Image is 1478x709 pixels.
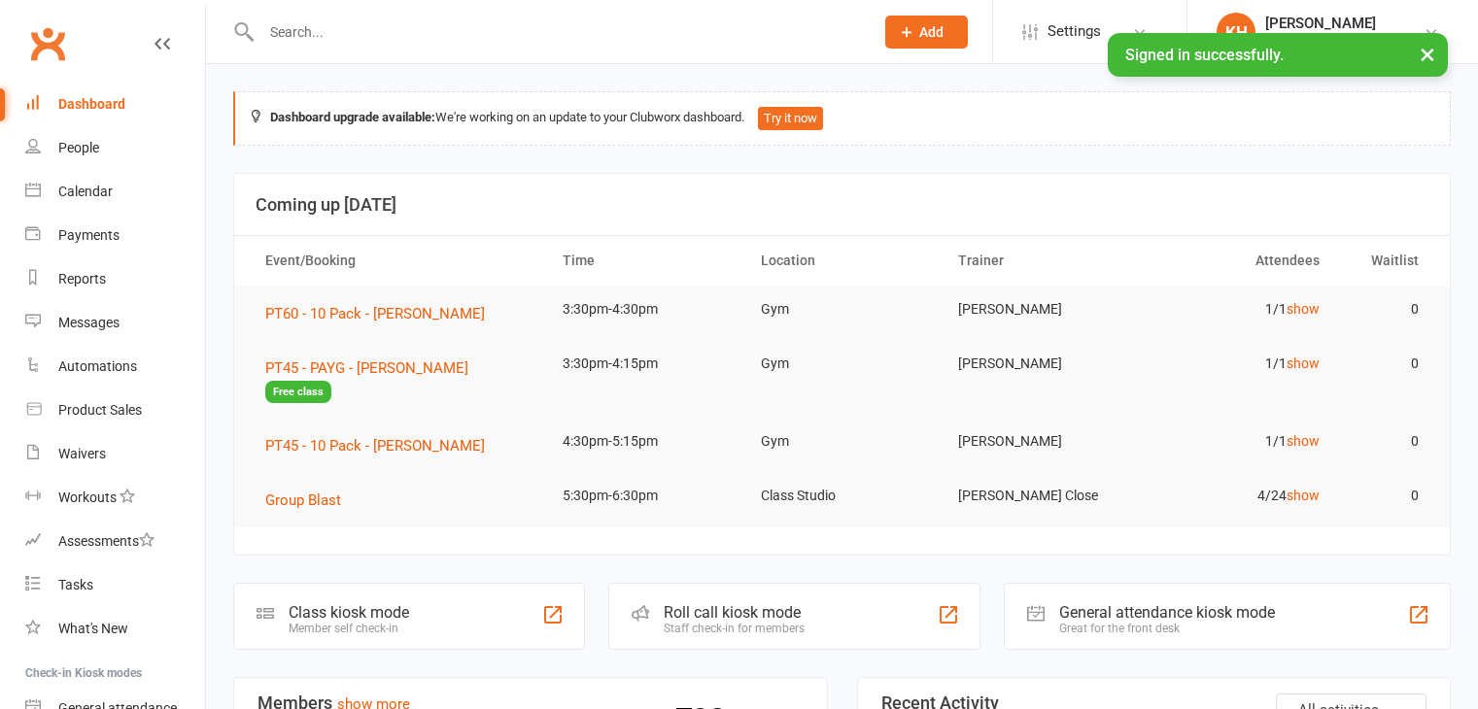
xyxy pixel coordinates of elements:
[58,271,106,287] div: Reports
[25,520,205,563] a: Assessments
[545,341,743,387] td: 3:30pm-4:15pm
[248,236,545,286] th: Event/Booking
[1139,236,1337,286] th: Attendees
[1139,419,1337,464] td: 1/1
[265,437,485,455] span: PT45 - 10 Pack - [PERSON_NAME]
[58,446,106,461] div: Waivers
[58,577,93,592] div: Tasks
[58,227,120,243] div: Payments
[1059,603,1275,622] div: General attendance kiosk mode
[25,432,205,476] a: Waivers
[1059,622,1275,635] div: Great for the front desk
[25,345,205,388] a: Automations
[885,16,968,49] button: Add
[743,287,942,332] td: Gym
[1287,355,1320,371] a: show
[289,603,409,622] div: Class kiosk mode
[265,359,468,377] span: PT45 - PAYG - [PERSON_NAME]
[941,236,1139,286] th: Trainer
[941,473,1139,519] td: [PERSON_NAME] Close
[1125,46,1284,64] span: Signed in successfully.
[941,419,1139,464] td: [PERSON_NAME]
[58,533,155,549] div: Assessments
[1139,341,1337,387] td: 1/1
[743,341,942,387] td: Gym
[1139,287,1337,332] td: 1/1
[256,18,860,46] input: Search...
[58,358,137,374] div: Automations
[545,236,743,286] th: Time
[25,214,205,257] a: Payments
[265,305,485,322] span: PT60 - 10 Pack - [PERSON_NAME]
[25,83,205,126] a: Dashboard
[664,622,805,635] div: Staff check-in for members
[265,434,498,457] button: PT45 - 10 Pack - [PERSON_NAME]
[25,388,205,432] a: Product Sales
[743,419,942,464] td: Gym
[289,622,409,635] div: Member self check-in
[1337,473,1436,519] td: 0
[1048,10,1101,53] span: Settings
[23,19,72,68] a: Clubworx
[941,287,1139,332] td: [PERSON_NAME]
[58,140,99,155] div: People
[1265,15,1383,32] div: [PERSON_NAME]
[1287,488,1320,503] a: show
[256,195,1428,215] h3: Coming up [DATE]
[1265,32,1383,50] div: NRG Fitness Centre
[1337,341,1436,387] td: 0
[58,621,128,636] div: What's New
[1410,33,1445,75] button: ×
[743,473,942,519] td: Class Studio
[919,24,944,40] span: Add
[265,302,498,325] button: PT60 - 10 Pack - [PERSON_NAME]
[1217,13,1255,51] div: KH
[265,491,341,509] span: Group Blast
[58,96,125,112] div: Dashboard
[1337,236,1436,286] th: Waitlist
[25,301,205,345] a: Messages
[1287,433,1320,449] a: show
[664,603,805,622] div: Roll call kiosk mode
[25,126,205,170] a: People
[58,184,113,199] div: Calendar
[941,341,1139,387] td: [PERSON_NAME]
[58,315,120,330] div: Messages
[545,287,743,332] td: 3:30pm-4:30pm
[1337,419,1436,464] td: 0
[758,107,823,130] button: Try it now
[1139,473,1337,519] td: 4/24
[25,563,205,607] a: Tasks
[265,356,528,404] button: PT45 - PAYG - [PERSON_NAME]Free class
[58,490,117,505] div: Workouts
[1287,301,1320,317] a: show
[25,257,205,301] a: Reports
[25,170,205,214] a: Calendar
[545,473,743,519] td: 5:30pm-6:30pm
[265,381,331,403] span: Free class
[545,419,743,464] td: 4:30pm-5:15pm
[1337,287,1436,332] td: 0
[25,607,205,651] a: What's New
[25,476,205,520] a: Workouts
[58,402,142,418] div: Product Sales
[233,91,1451,146] div: We're working on an update to your Clubworx dashboard.
[743,236,942,286] th: Location
[270,110,435,124] strong: Dashboard upgrade available:
[265,489,355,512] button: Group Blast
